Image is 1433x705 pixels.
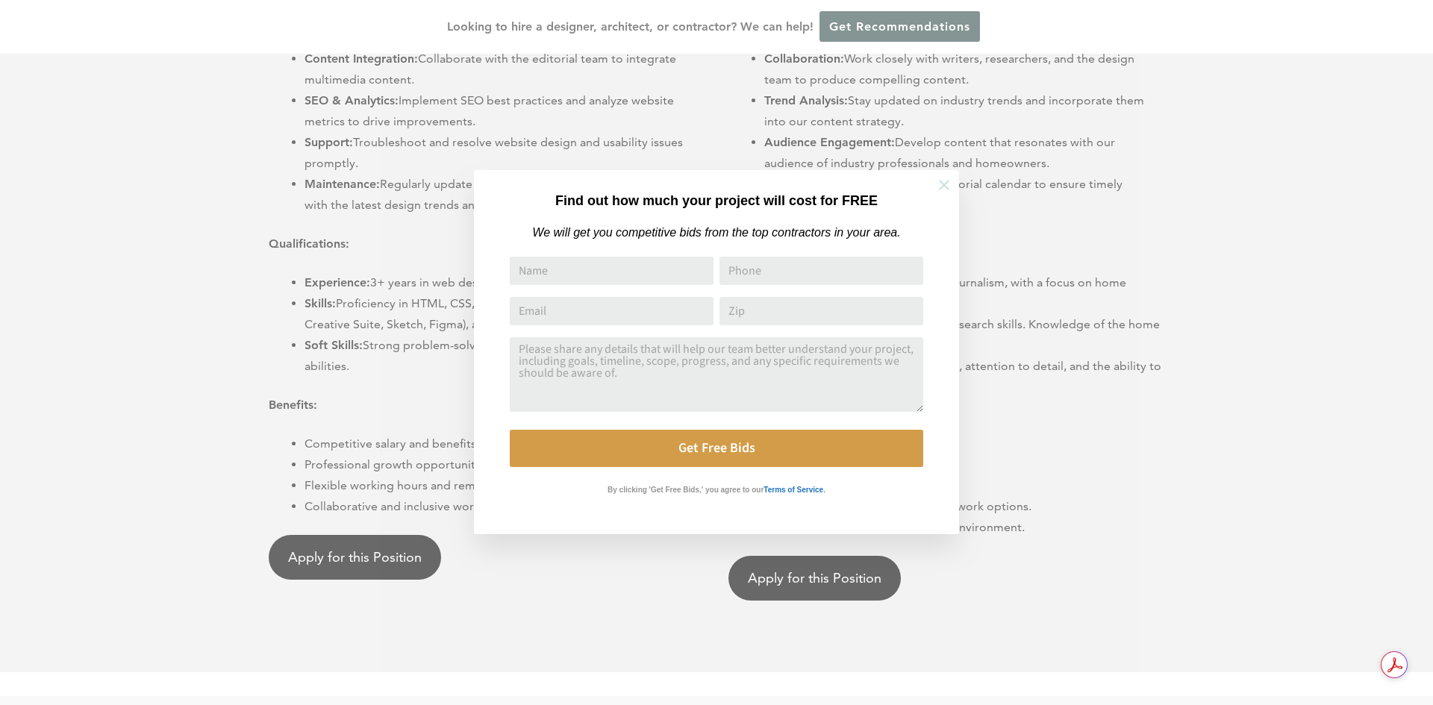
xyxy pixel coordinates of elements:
[510,337,923,412] textarea: Comment or Message
[823,486,825,494] strong: .
[608,486,764,494] strong: By clicking 'Get Free Bids,' you agree to our
[764,486,823,494] strong: Terms of Service
[719,257,923,285] input: Phone
[532,226,900,239] em: We will get you competitive bids from the top contractors in your area.
[510,430,923,467] button: Get Free Bids
[719,297,923,325] input: Zip
[764,482,823,495] a: Terms of Service
[918,159,970,211] button: Close
[510,257,714,285] input: Name
[1146,598,1415,687] iframe: Drift Widget Chat Controller
[555,193,878,208] strong: Find out how much your project will cost for FREE
[510,297,714,325] input: Email Address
